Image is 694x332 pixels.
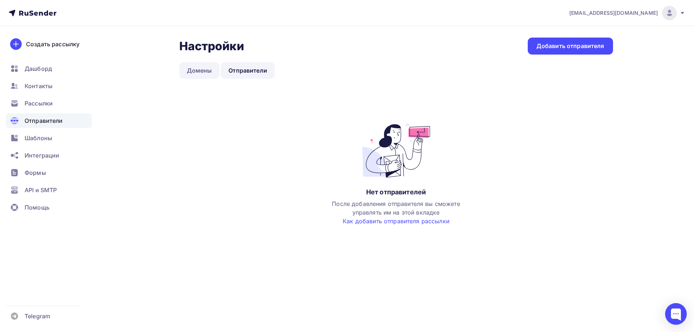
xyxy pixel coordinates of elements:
span: [EMAIL_ADDRESS][DOMAIN_NAME] [569,9,658,17]
a: [EMAIL_ADDRESS][DOMAIN_NAME] [569,6,685,20]
a: Как добавить отправителя рассылки [343,217,449,225]
a: Шаблоны [6,131,92,145]
span: Отправители [25,116,63,125]
span: Формы [25,168,46,177]
span: API и SMTP [25,186,57,194]
a: Рассылки [6,96,92,111]
span: Помощь [25,203,50,212]
a: Отправители [6,113,92,128]
span: Telegram [25,312,50,320]
a: Дашборд [6,61,92,76]
span: После добавления отправителя вы сможете управлять им на этой вкладке [332,200,460,225]
span: Интеграции [25,151,59,160]
h2: Настройки [179,39,244,53]
a: Контакты [6,79,92,93]
div: Добавить отправителя [536,42,604,50]
a: Домены [179,62,220,79]
span: Дашборд [25,64,52,73]
span: Контакты [25,82,52,90]
span: Шаблоны [25,134,52,142]
div: Нет отправителей [366,188,426,197]
span: Рассылки [25,99,53,108]
div: Создать рассылку [26,40,80,48]
a: Формы [6,165,92,180]
a: Отправители [221,62,275,79]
